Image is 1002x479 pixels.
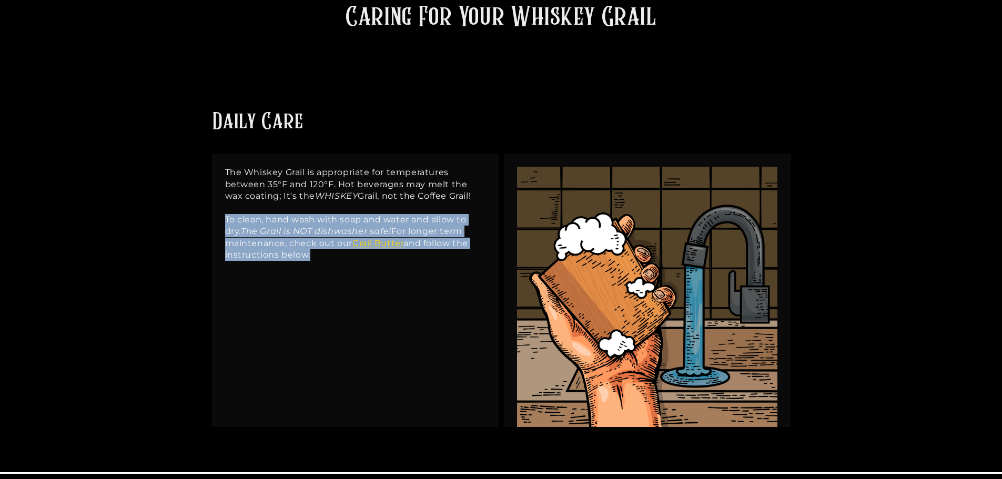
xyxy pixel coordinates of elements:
[296,1,706,36] h2: Caring For Your Whiskey Grail
[212,108,303,138] h2: Daily Care
[241,226,391,236] em: The Grail is NOT dishwasher safe!
[352,238,403,248] a: Grail Butter
[315,191,358,201] em: WHISKEY
[225,167,485,261] p: The Whiskey Grail is appropriate for temperatures between 35°F and 120°F. Hot beverages may melt ...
